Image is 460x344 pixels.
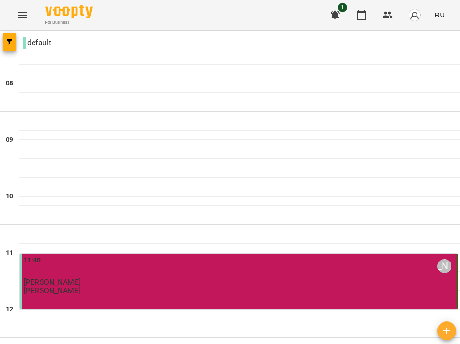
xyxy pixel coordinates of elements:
label: 11:30 [24,255,41,266]
img: Voopty Logo [45,5,93,18]
span: For Business [45,19,93,25]
span: [PERSON_NAME] [24,278,81,287]
button: Добавить урок [437,321,456,340]
h6: 09 [6,135,13,145]
span: 1 [338,3,347,12]
button: RU [431,6,449,24]
h6: 12 [6,304,13,315]
p: default [23,37,51,49]
p: [PERSON_NAME] [24,287,81,295]
span: RU [434,10,445,20]
div: Alina Kozlovets [437,259,451,273]
button: Menu [11,4,34,26]
h6: 11 [6,248,13,258]
h6: 08 [6,78,13,89]
img: avatar_s.png [408,8,421,22]
h6: 10 [6,191,13,202]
